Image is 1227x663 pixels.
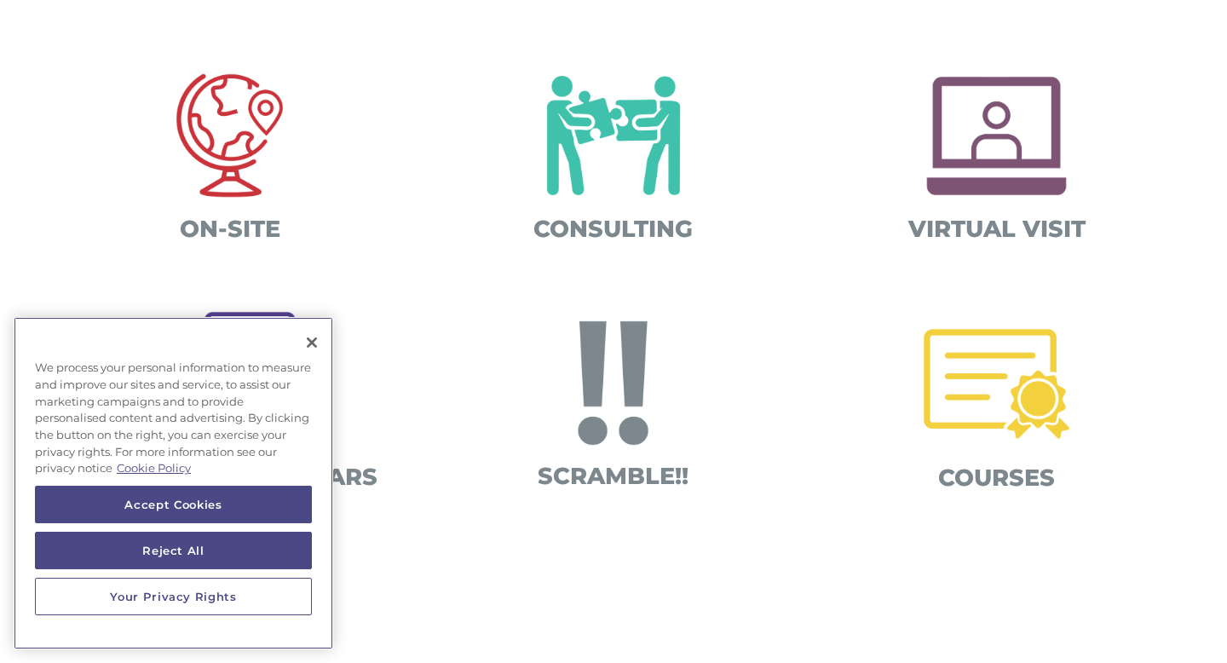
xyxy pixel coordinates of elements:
[14,351,333,486] div: We process your personal information to measure and improve our sites and service, to assist our ...
[908,295,1086,473] img: Certifications
[538,463,688,491] span: SCRAMBLE!!
[939,464,1056,492] span: COURSES
[35,486,312,523] button: Accept Cookies
[908,215,1086,243] span: VIRTUAL VISIT
[525,47,703,225] img: Consulting
[180,215,280,243] span: ON-SITE
[117,461,191,475] a: More information about your privacy, opens in a new tab
[141,47,319,225] img: On-site
[293,324,331,361] button: Close
[14,317,333,649] div: Privacy
[35,578,312,615] button: Your Privacy Rights
[35,532,312,569] button: Reject All
[533,215,693,243] span: CONSULTING
[14,317,333,649] div: Cookie banner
